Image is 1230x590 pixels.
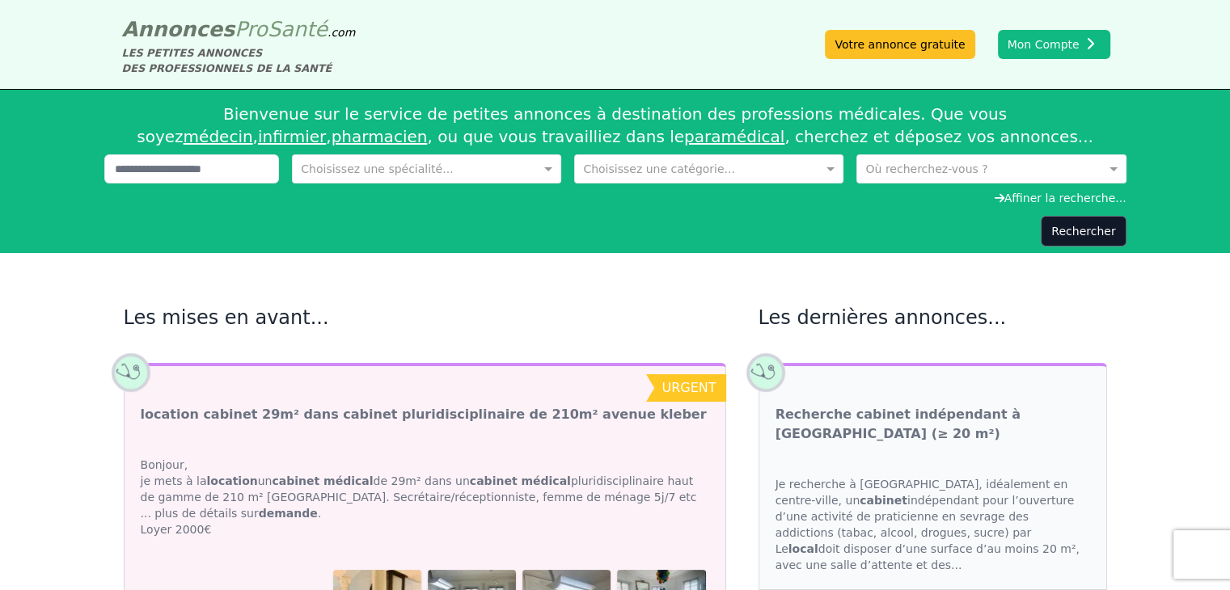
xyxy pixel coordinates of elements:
a: Recherche cabinet indépendant à [GEOGRAPHIC_DATA] (≥ 20 m²) [776,405,1090,444]
strong: location [206,474,257,487]
button: Rechercher [1041,216,1126,247]
a: infirmier [258,127,326,146]
a: location cabinet 29m² dans cabinet pluridisciplinaire de 210m² avenue kleber [141,405,707,424]
div: LES PETITES ANNONCES DES PROFESSIONNELS DE LA SANTÉ [122,45,356,76]
strong: cabinet médical [272,474,373,487]
a: médecin [184,127,253,146]
a: Votre annonce gratuite [825,30,974,59]
span: Annonces [122,17,235,41]
span: .com [328,26,355,39]
strong: cabinet [860,494,907,507]
a: pharmacien [332,127,428,146]
strong: cabinet médical [470,474,571,487]
span: Pro [235,17,268,41]
div: Bonjour, je mets à la un de 29m² dans un pluridisciplinaire haut de gamme de 210 m² [GEOGRAPHIC_D... [125,440,725,554]
span: urgent [661,380,716,395]
h2: Les mises en avant... [124,305,726,331]
div: Bienvenue sur le service de petites annonces à destination des professions médicales. Que vous so... [104,96,1126,154]
div: Affiner la recherche... [104,190,1126,206]
a: paramédical [684,127,784,146]
span: Santé [268,17,328,41]
strong: local [788,542,818,555]
div: Je recherche à [GEOGRAPHIC_DATA], idéalement en centre-ville, un indépendant pour l’ouverture d’u... [759,460,1106,589]
strong: demande [259,507,318,520]
h2: Les dernières annonces... [759,305,1107,331]
a: AnnoncesProSanté.com [122,17,356,41]
button: Mon Compte [998,30,1110,59]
